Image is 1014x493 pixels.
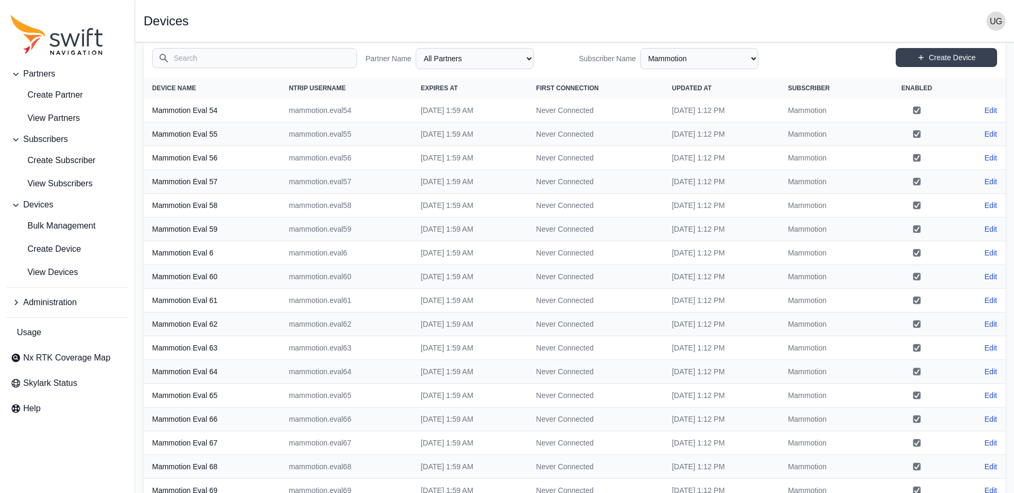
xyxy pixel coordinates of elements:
a: Edit [984,224,997,234]
td: [DATE] 1:59 AM [412,146,528,170]
span: Create Device [11,243,81,255]
th: Mammotion Eval 68 [144,455,280,479]
th: NTRIP Username [280,78,412,99]
td: mammotion.eval63 [280,336,412,360]
td: mammotion.eval65 [280,384,412,407]
span: Administration [23,296,77,309]
td: Never Connected [528,431,663,455]
td: [DATE] 1:59 AM [412,170,528,194]
td: [DATE] 1:59 AM [412,360,528,384]
span: First Connection [536,84,599,92]
th: Mammotion Eval 62 [144,312,280,336]
a: Help [6,398,128,419]
a: Edit [984,248,997,258]
td: [DATE] 1:12 PM [663,122,780,146]
td: Mammotion [780,99,877,122]
td: Mammotion [780,265,877,289]
span: Create Subscriber [11,154,96,167]
td: [DATE] 1:59 AM [412,336,528,360]
a: Usage [6,322,128,343]
label: Subscriber Name [579,53,636,64]
span: Skylark Status [23,377,77,390]
td: Never Connected [528,455,663,479]
a: Edit [984,153,997,163]
td: [DATE] 1:12 PM [663,336,780,360]
th: Device Name [144,78,280,99]
span: Bulk Management [11,220,96,232]
select: Subscriber [640,48,758,69]
span: Help [23,402,41,415]
td: mammotion.eval56 [280,146,412,170]
td: Mammotion [780,122,877,146]
td: Never Connected [528,312,663,336]
td: mammotion.eval6 [280,241,412,265]
td: [DATE] 1:59 AM [412,194,528,217]
th: Mammotion Eval 58 [144,194,280,217]
td: mammotion.eval59 [280,217,412,241]
th: Mammotion Eval 55 [144,122,280,146]
td: Mammotion [780,241,877,265]
a: Skylark Status [6,373,128,394]
td: Never Connected [528,217,663,241]
th: Mammotion Eval 60 [144,265,280,289]
td: Mammotion [780,170,877,194]
a: Edit [984,176,997,187]
td: [DATE] 1:12 PM [663,265,780,289]
td: Mammotion [780,194,877,217]
td: mammotion.eval55 [280,122,412,146]
a: Edit [984,105,997,116]
td: Mammotion [780,312,877,336]
td: Never Connected [528,99,663,122]
td: [DATE] 1:59 AM [412,241,528,265]
td: Mammotion [780,455,877,479]
td: [DATE] 1:12 PM [663,241,780,265]
input: Search [152,48,357,68]
span: Partners [23,68,55,80]
button: Partners [6,63,128,84]
label: Partner Name [365,53,411,64]
td: Never Connected [528,241,663,265]
th: Mammotion Eval 6 [144,241,280,265]
a: View Subscribers [6,173,128,194]
span: Updated At [672,84,711,92]
span: Usage [17,326,41,339]
img: user photo [987,12,1006,31]
a: Edit [984,129,997,139]
td: [DATE] 1:12 PM [663,312,780,336]
a: Edit [984,390,997,401]
td: [DATE] 1:59 AM [412,384,528,407]
td: [DATE] 1:59 AM [412,217,528,241]
span: View Devices [11,266,78,279]
td: Never Connected [528,360,663,384]
td: Mammotion [780,407,877,431]
th: Mammotion Eval 61 [144,289,280,312]
span: Nx RTK Coverage Map [23,352,110,364]
a: create-partner [6,84,128,106]
td: Mammotion [780,360,877,384]
th: Mammotion Eval 57 [144,170,280,194]
a: Create Subscriber [6,150,128,171]
span: Expires At [421,84,458,92]
h1: Devices [144,15,189,27]
td: [DATE] 1:59 AM [412,289,528,312]
td: mammotion.eval62 [280,312,412,336]
a: View Partners [6,108,128,129]
a: Edit [984,319,997,329]
td: [DATE] 1:12 PM [663,455,780,479]
a: Edit [984,461,997,472]
td: [DATE] 1:59 AM [412,99,528,122]
a: Edit [984,271,997,282]
span: Subscribers [23,133,68,146]
td: [DATE] 1:12 PM [663,360,780,384]
a: Create Device [6,239,128,260]
td: [DATE] 1:12 PM [663,431,780,455]
td: mammotion.eval67 [280,431,412,455]
td: mammotion.eval68 [280,455,412,479]
td: Never Connected [528,336,663,360]
td: Never Connected [528,407,663,431]
span: View Subscribers [11,177,92,190]
a: Create Device [896,48,997,67]
td: Mammotion [780,289,877,312]
a: Nx RTK Coverage Map [6,347,128,368]
a: Edit [984,414,997,424]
